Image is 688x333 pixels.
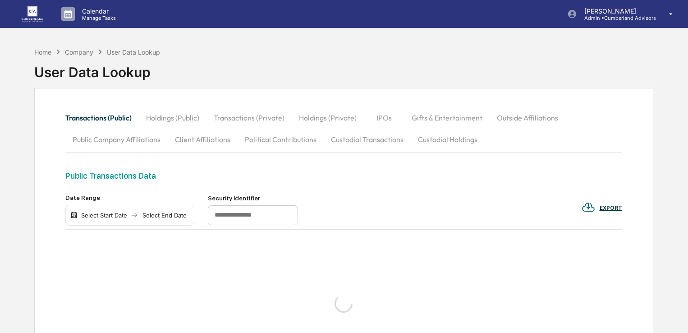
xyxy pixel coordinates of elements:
button: Political Contributions [238,129,324,150]
button: Holdings (Private) [292,107,364,129]
button: IPOs [364,107,404,129]
button: Public Company Affiliations [65,129,168,150]
div: Select End Date [140,212,189,219]
p: [PERSON_NAME] [577,7,656,15]
button: Outside Affiliations [490,107,565,129]
div: Security Identifier [208,194,298,202]
div: User Data Lookup [107,48,160,56]
img: calendar [70,212,78,219]
div: Select Start Date [79,212,129,219]
button: Transactions (Private) [206,107,292,129]
div: Date Range [65,194,194,201]
button: Custodial Transactions [324,129,411,150]
div: Company [65,48,93,56]
div: Home [34,48,51,56]
button: Gifts & Entertainment [404,107,490,129]
button: Transactions (Public) [65,107,139,129]
button: Holdings (Public) [139,107,206,129]
button: Custodial Holdings [411,129,485,150]
div: EXPORT [600,205,622,211]
div: Public Transactions Data [65,171,622,180]
img: logo [22,6,43,21]
div: User Data Lookup [34,57,161,80]
img: EXPORT [582,200,595,214]
button: Client Affiliations [168,129,238,150]
div: secondary tabs example [65,107,622,150]
img: arrow right [131,212,138,219]
p: Admin • Cumberland Advisors [577,15,656,21]
p: Calendar [75,7,120,15]
p: Manage Tasks [75,15,120,21]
